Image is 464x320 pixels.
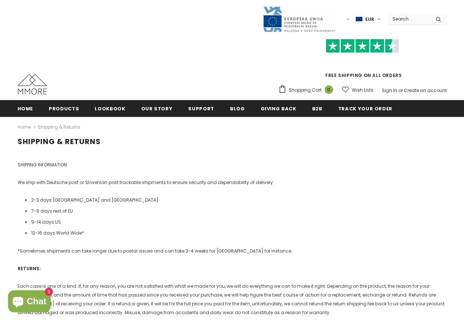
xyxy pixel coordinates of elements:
inbox-online-store-chat: Shopify online store chat [6,290,53,314]
a: Home [18,100,33,117]
li: 2-3 days [GEOGRAPHIC_DATA] and [GEOGRAPHIC_DATA] [25,196,447,205]
span: Shipping & Returns [18,136,101,147]
a: Track your order [338,100,392,117]
a: Wish Lists [342,84,373,96]
span: B2B [312,105,322,112]
span: Our Story [141,105,173,112]
strong: RETURNS: [18,265,41,272]
a: Lookbook [95,100,125,117]
a: Shopping Cart 0 [278,85,337,96]
a: Javni Razpis [263,16,336,22]
span: EUR [365,16,374,23]
li: 12-16 days World Wide* [25,229,447,238]
li: 9-14 days US [25,218,447,227]
span: Blog [230,105,245,112]
span: Home [18,105,33,112]
li: 7-9 days rest of EU [25,207,447,216]
span: or [398,87,403,93]
img: Javni Razpis [263,6,336,33]
img: Trust Pilot Stars [326,39,399,53]
a: Blog [230,100,245,117]
a: Sign In [382,87,397,93]
a: Home [18,123,31,132]
p: *Sometimes shipments can take longer due to postal issues and can take 3-4 weeks for [GEOGRAPHIC_... [18,247,447,255]
p: Each case is one of a kind. If, for any reason, you are not satisfied with what we made for you, ... [18,282,447,317]
span: support [188,105,214,112]
span: FREE SHIPPING ON ALL ORDERS [278,42,447,78]
a: Giving back [261,100,296,117]
span: Track your order [338,105,392,112]
span: Wish Lists [352,87,373,94]
span: 0 [325,85,333,94]
span: Products [49,105,79,112]
span: Shipping & Returns [38,123,80,132]
a: support [188,100,214,117]
input: Search Site [388,14,430,24]
a: B2B [312,100,322,117]
span: Lookbook [95,105,125,112]
p: We ship with Deutsche post or Slovenian post trackable shipments to ensure security and dependabi... [18,178,447,187]
p: SHIPPING INFORMATION: [18,161,447,169]
a: Our Story [141,100,173,117]
a: Create an account [404,87,447,93]
a: Products [49,100,79,117]
img: MMORE Cases [18,74,47,95]
span: Giving back [261,105,296,112]
iframe: Customer reviews powered by Trustpilot [278,53,447,72]
span: Shopping Cart [289,87,322,94]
